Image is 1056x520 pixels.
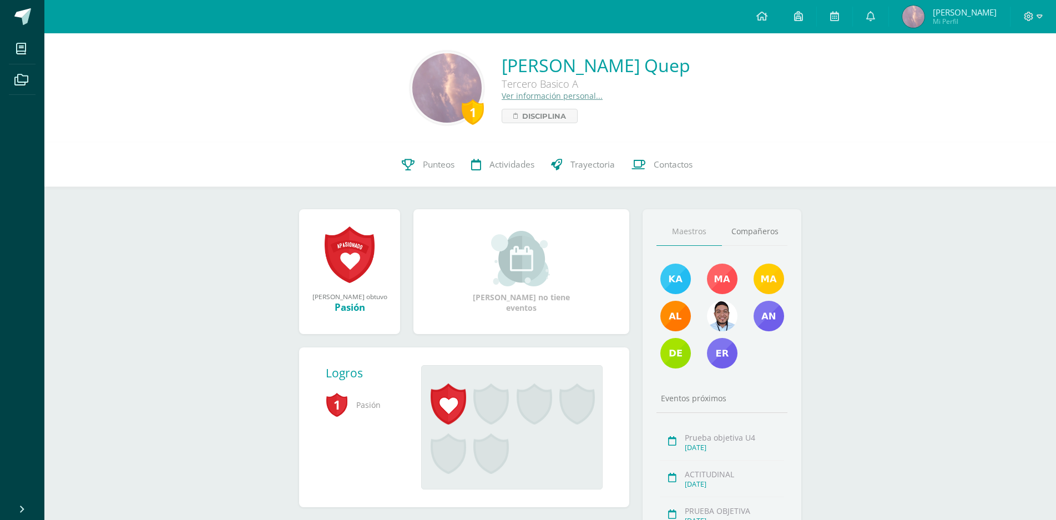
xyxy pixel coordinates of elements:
[502,90,603,101] a: Ver información personal...
[543,143,623,187] a: Trayectoria
[707,301,737,331] img: 6bf64b0700033a2ca3395562ad6aa597.png
[326,392,348,417] span: 1
[570,159,615,170] span: Trayectoria
[685,506,784,516] div: PRUEBA OBJETIVA
[933,17,997,26] span: Mi Perfil
[310,292,389,301] div: [PERSON_NAME] obtuvo
[656,393,787,403] div: Eventos próximos
[660,301,691,331] img: d015825c49c7989f71d1fd9a85bb1a15.png
[412,53,482,123] img: 7f3fc5c31385ec6b0f0002513b36b2ff.png
[463,143,543,187] a: Actividades
[623,143,701,187] a: Contactos
[310,301,389,314] div: Pasión
[423,159,454,170] span: Punteos
[685,469,784,479] div: ACTITUDINAL
[660,264,691,294] img: 1c285e60f6ff79110def83009e9e501a.png
[754,301,784,331] img: 5b69ea46538634a852163c0590dc3ff7.png
[326,390,403,420] span: Pasión
[654,159,693,170] span: Contactos
[685,432,784,443] div: Prueba objetiva U4
[722,218,787,246] a: Compañeros
[707,264,737,294] img: c020eebe47570ddd332f87e65077e1d5.png
[491,231,552,286] img: event_small.png
[660,338,691,368] img: 13db4c08e544ead93a1678712b735bab.png
[685,479,784,489] div: [DATE]
[656,218,722,246] a: Maestros
[462,99,484,125] div: 1
[522,109,566,123] span: Disciplina
[502,53,690,77] a: [PERSON_NAME] Quep
[707,338,737,368] img: 3b51858fa93919ca30eb1aad2d2e7161.png
[393,143,463,187] a: Punteos
[466,231,577,313] div: [PERSON_NAME] no tiene eventos
[902,6,924,28] img: cb2be3333f6f793ab285562a239c0dd4.png
[326,365,412,381] div: Logros
[754,264,784,294] img: f5bcdfe112135d8e2907dab10a7547e4.png
[489,159,534,170] span: Actividades
[685,443,784,452] div: [DATE]
[933,7,997,18] span: [PERSON_NAME]
[502,77,690,90] div: Tercero Basico A
[502,109,578,123] a: Disciplina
